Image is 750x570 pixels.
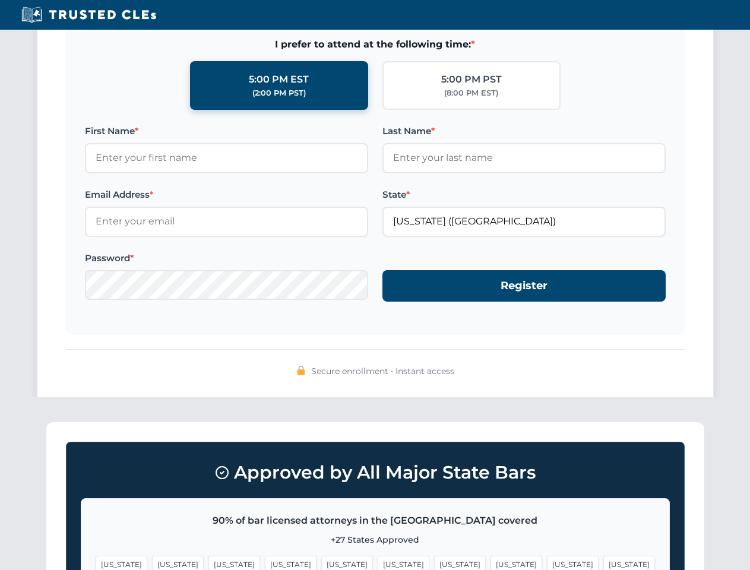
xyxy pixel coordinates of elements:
[441,72,502,87] div: 5:00 PM PST
[18,6,160,24] img: Trusted CLEs
[85,207,368,236] input: Enter your email
[85,124,368,138] label: First Name
[96,513,655,528] p: 90% of bar licensed attorneys in the [GEOGRAPHIC_DATA] covered
[81,457,670,489] h3: Approved by All Major State Bars
[85,251,368,265] label: Password
[296,366,306,375] img: 🔒
[444,87,498,99] div: (8:00 PM EST)
[252,87,306,99] div: (2:00 PM PST)
[249,72,309,87] div: 5:00 PM EST
[382,270,666,302] button: Register
[85,188,368,202] label: Email Address
[382,188,666,202] label: State
[382,207,666,236] input: Florida (FL)
[311,365,454,378] span: Secure enrollment • Instant access
[96,533,655,546] p: +27 States Approved
[85,37,666,52] span: I prefer to attend at the following time:
[382,124,666,138] label: Last Name
[85,143,368,173] input: Enter your first name
[382,143,666,173] input: Enter your last name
